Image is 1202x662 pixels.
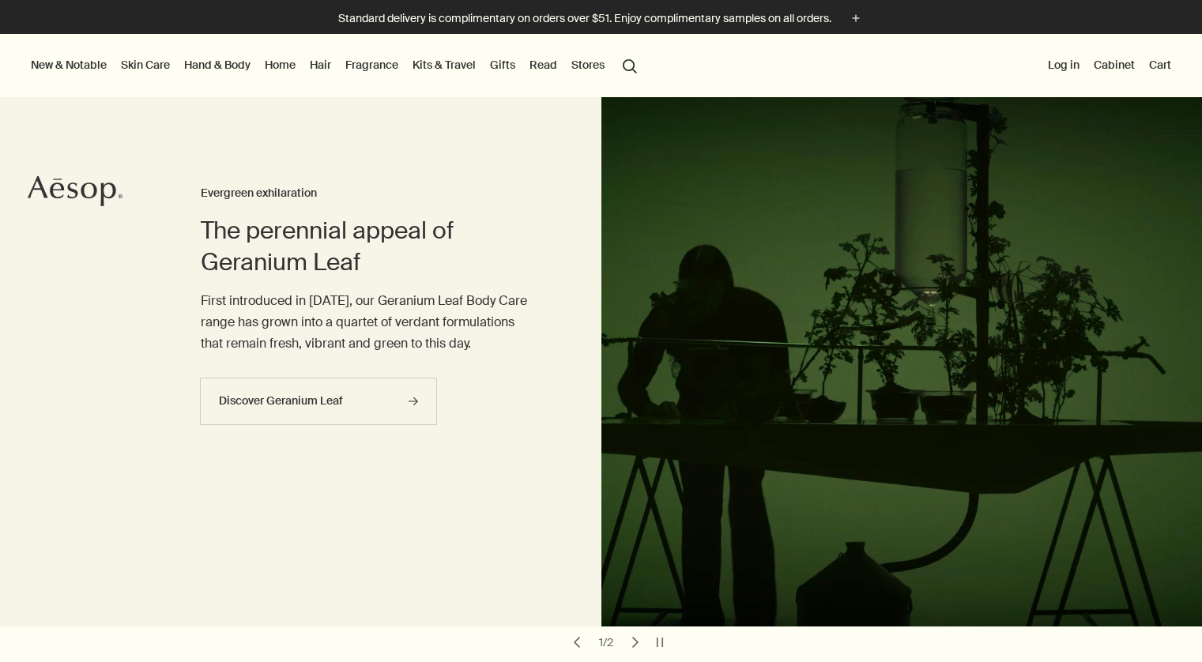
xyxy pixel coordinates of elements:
button: previous slide [566,631,588,653]
nav: supplementary [1045,34,1174,97]
a: Hair [307,55,334,75]
button: pause [649,631,671,653]
a: Gifts [487,55,518,75]
p: Standard delivery is complimentary on orders over $51. Enjoy complimentary samples on all orders. [338,10,831,27]
a: Skin Care [118,55,173,75]
p: First introduced in [DATE], our Geranium Leaf Body Care range has grown into a quartet of verdant... [201,290,538,355]
button: Log in [1045,55,1083,75]
a: Kits & Travel [409,55,479,75]
button: Stores [568,55,608,75]
button: Cart [1146,55,1174,75]
a: Aesop [28,175,122,211]
h3: Evergreen exhilaration [201,184,538,203]
a: Home [262,55,299,75]
button: New & Notable [28,55,110,75]
a: Discover Geranium Leaf [200,378,437,425]
button: Open search [616,50,644,80]
button: next slide [624,631,646,653]
svg: Aesop [28,175,122,207]
nav: primary [28,34,644,97]
a: Fragrance [342,55,401,75]
div: 1 / 2 [594,635,618,649]
a: Cabinet [1091,55,1138,75]
a: Hand & Body [181,55,254,75]
h2: The perennial appeal of Geranium Leaf [201,215,538,278]
button: Standard delivery is complimentary on orders over $51. Enjoy complimentary samples on all orders. [338,9,865,28]
a: Read [526,55,560,75]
